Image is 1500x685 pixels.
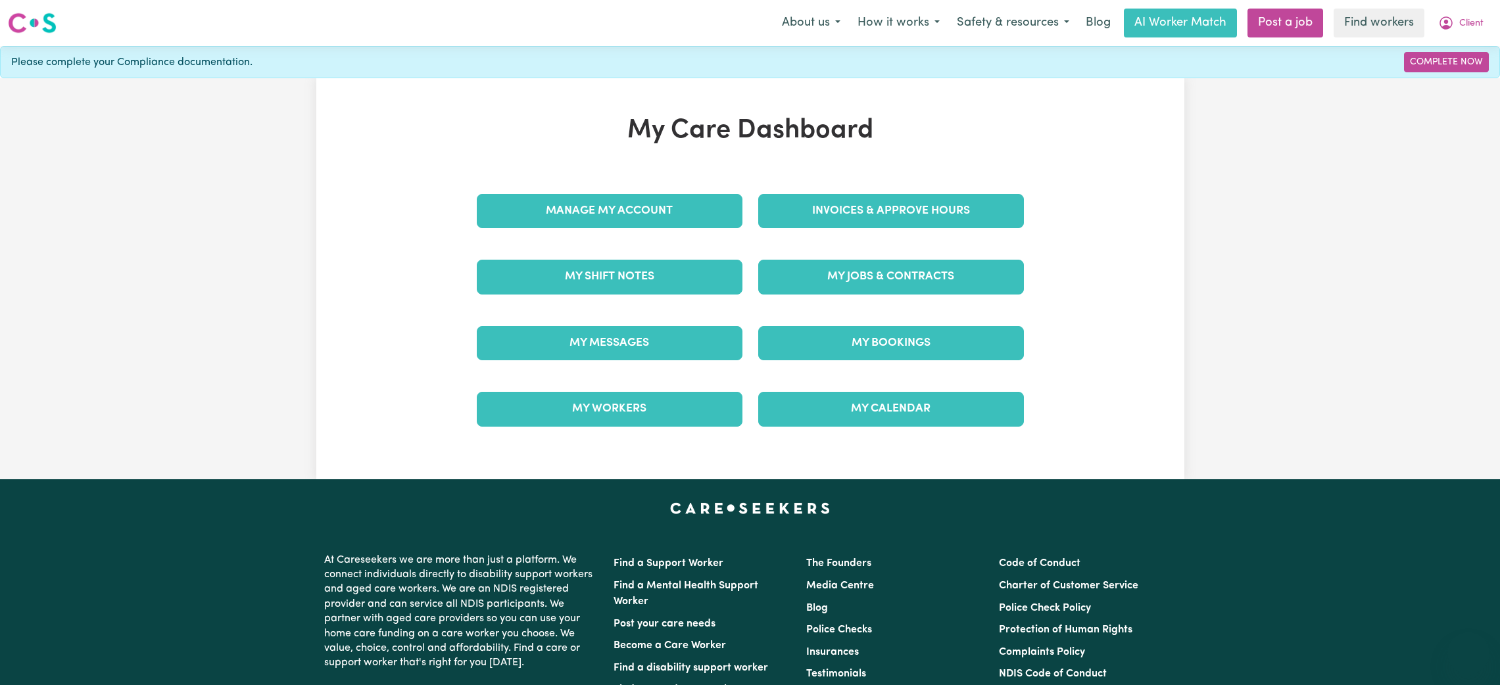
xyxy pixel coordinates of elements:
a: Insurances [806,647,859,657]
a: AI Worker Match [1124,9,1237,37]
a: Media Centre [806,580,874,591]
a: Post a job [1247,9,1323,37]
a: Find a Mental Health Support Worker [614,580,758,607]
a: NDIS Code of Conduct [999,669,1107,679]
a: Post your care needs [614,619,715,629]
a: Find a Support Worker [614,558,723,569]
a: My Shift Notes [477,260,742,294]
a: Manage My Account [477,194,742,228]
iframe: Button to launch messaging window, conversation in progress [1447,632,1489,674]
a: My Workers [477,392,742,426]
a: Careseekers logo [8,8,57,38]
img: Careseekers logo [8,11,57,35]
a: Blog [1078,9,1119,37]
a: Careseekers home page [670,503,830,513]
a: My Calendar [758,392,1024,426]
a: Police Checks [806,625,872,635]
button: My Account [1430,9,1492,37]
a: Find a disability support worker [614,663,768,673]
a: My Jobs & Contracts [758,260,1024,294]
a: Invoices & Approve Hours [758,194,1024,228]
a: Find workers [1334,9,1424,37]
span: Please complete your Compliance documentation. [11,55,253,70]
a: Protection of Human Rights [999,625,1132,635]
a: Charter of Customer Service [999,580,1138,591]
h1: My Care Dashboard [469,115,1032,147]
a: The Founders [806,558,871,569]
a: Become a Care Worker [614,640,726,651]
a: Complaints Policy [999,647,1085,657]
button: How it works [849,9,948,37]
button: About us [773,9,849,37]
a: Code of Conduct [999,558,1080,569]
a: Testimonials [806,669,866,679]
a: My Messages [477,326,742,360]
a: Blog [806,603,828,613]
button: Safety & resources [948,9,1078,37]
a: Complete Now [1404,52,1489,72]
a: My Bookings [758,326,1024,360]
a: Police Check Policy [999,603,1091,613]
p: At Careseekers we are more than just a platform. We connect individuals directly to disability su... [324,548,598,676]
span: Client [1459,16,1484,31]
